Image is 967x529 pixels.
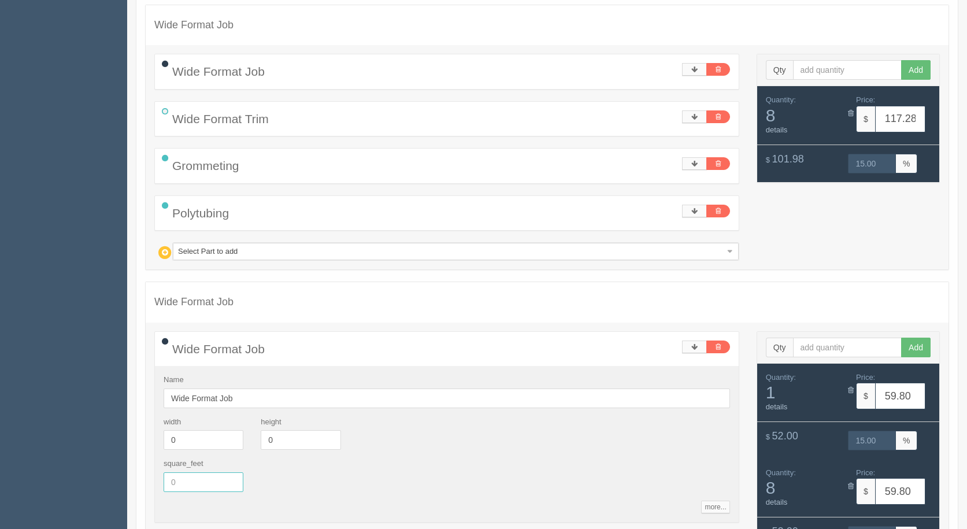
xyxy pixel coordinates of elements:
span: Quantity: [766,373,796,382]
span: Wide Format Trim [172,112,269,125]
span: % [896,431,917,450]
span: Price: [856,468,875,477]
span: $ [766,432,770,441]
span: % [896,154,917,173]
button: Add [901,338,931,357]
a: Select Part to add [173,243,739,260]
span: 1 [766,383,840,402]
a: details [766,402,788,411]
label: height [261,417,281,428]
label: square_feet [164,458,203,469]
span: Price: [856,373,875,382]
a: details [766,125,788,134]
h4: Wide Format Job [154,20,940,31]
span: Wide Format Job [172,65,265,78]
span: Wide Format Job [172,342,265,356]
h4: Wide Format Job [154,297,940,308]
span: Select Part to add [178,243,723,260]
span: $ [766,156,770,164]
span: $ [856,478,875,505]
span: Quantity: [766,95,796,104]
span: Grommeting [172,159,239,172]
input: 0 [164,472,243,492]
span: Quantity: [766,468,796,477]
span: $ [856,106,875,132]
span: $ [856,383,875,409]
span: 101.98 [772,153,804,165]
a: more... [701,501,729,513]
label: width [164,417,181,428]
span: Price: [856,95,875,104]
span: 8 [766,106,840,125]
input: add quantity [793,60,902,80]
input: Name [164,389,730,408]
input: add quantity [793,338,902,357]
span: Polytubing [172,206,229,220]
span: 52.00 [772,430,798,442]
button: Add [901,60,931,80]
span: Qty [766,338,793,357]
span: 8 [766,478,840,497]
label: Name [164,375,184,386]
a: details [766,498,788,506]
span: Qty [766,60,793,80]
